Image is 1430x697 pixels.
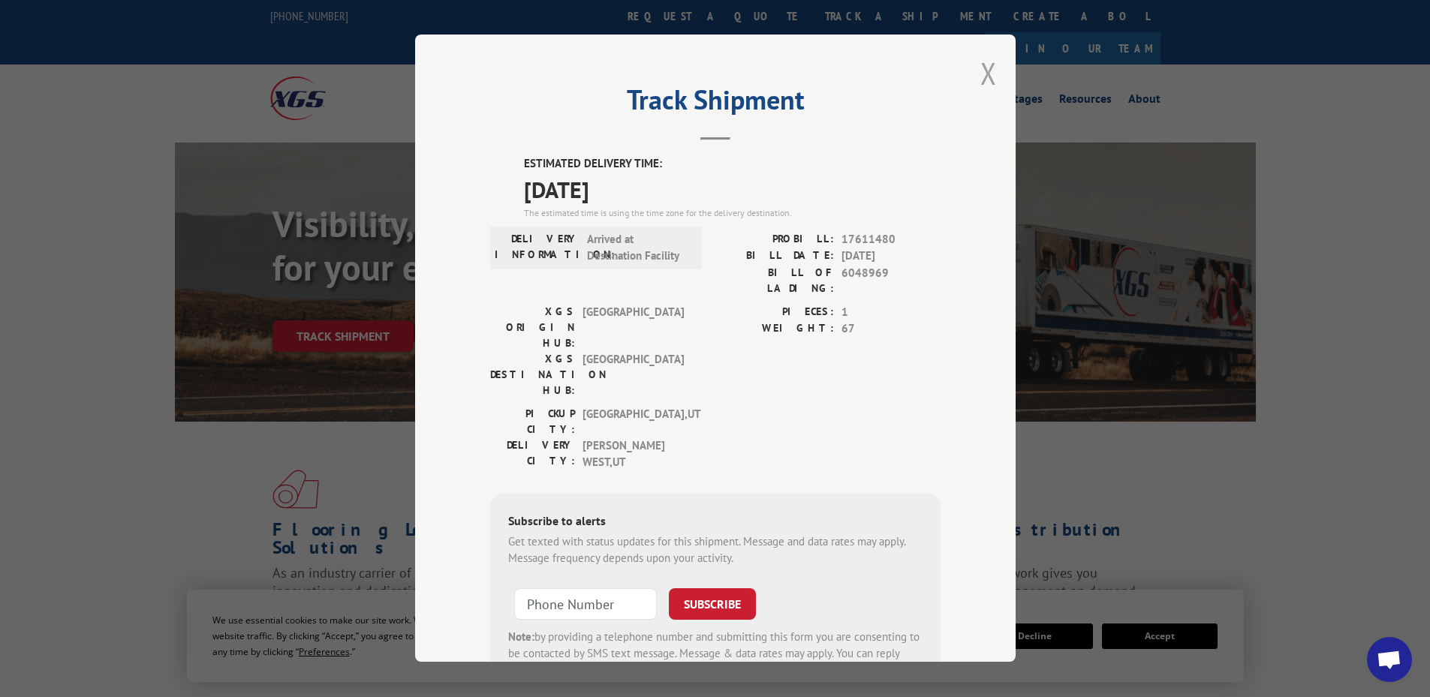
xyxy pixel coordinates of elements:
[715,304,834,321] label: PIECES:
[1367,637,1412,682] div: Open chat
[524,173,941,206] span: [DATE]
[715,321,834,338] label: WEIGHT:
[508,629,534,644] strong: Note:
[841,321,941,338] span: 67
[980,53,997,93] button: Close modal
[495,231,580,265] label: DELIVERY INFORMATION:
[583,437,684,471] span: [PERSON_NAME] WEST , UT
[841,231,941,248] span: 17611480
[524,206,941,220] div: The estimated time is using the time zone for the delivery destination.
[583,351,684,398] span: [GEOGRAPHIC_DATA]
[841,248,941,266] span: [DATE]
[524,156,941,173] label: ESTIMATED DELIVERY TIME:
[841,265,941,296] span: 6048969
[490,89,941,118] h2: Track Shipment
[715,231,834,248] label: PROBILL:
[587,231,688,265] span: Arrived at Destination Facility
[490,304,575,351] label: XGS ORIGIN HUB:
[583,406,684,437] span: [GEOGRAPHIC_DATA] , UT
[508,512,923,533] div: Subscribe to alerts
[841,304,941,321] span: 1
[669,588,756,620] button: SUBSCRIBE
[583,304,684,351] span: [GEOGRAPHIC_DATA]
[490,351,575,398] label: XGS DESTINATION HUB:
[514,588,657,620] input: Phone Number
[490,406,575,437] label: PICKUP CITY:
[715,248,834,266] label: BILL DATE:
[508,629,923,680] div: by providing a telephone number and submitting this form you are consenting to be contacted by SM...
[508,533,923,567] div: Get texted with status updates for this shipment. Message and data rates may apply. Message frequ...
[715,265,834,296] label: BILL OF LADING:
[490,437,575,471] label: DELIVERY CITY:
